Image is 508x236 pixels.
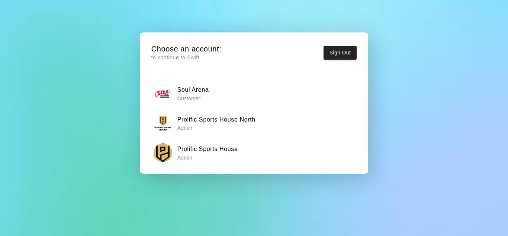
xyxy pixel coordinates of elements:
button: Sign Out [324,46,357,60]
h6: Prolific Sports House [177,144,238,154]
button: Prolific Sports HouseProlific Sports House Admin [151,141,357,164]
p: Customer [177,95,209,102]
button: Prolific Sports House NorthProlific Sports House North Admin [151,111,357,135]
img: Prolific Sports House [154,144,172,162]
img: Prolific Sports House North [154,114,172,133]
button: Soul ArenaSoul Arena Customer [151,82,357,106]
h6: Prolific Sports House North [177,115,255,125]
img: Soul Arena [154,84,172,103]
p: Admin [177,154,238,161]
h5: Choose an account: [151,44,222,54]
h6: Soul Arena [177,85,209,95]
p: to continue to Swift [151,54,222,62]
p: Admin [177,124,255,132]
